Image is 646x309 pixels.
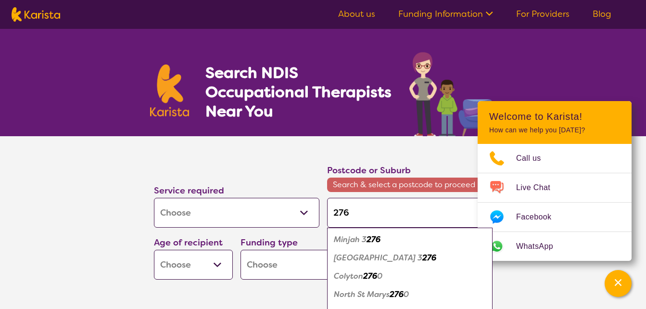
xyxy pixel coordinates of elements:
a: About us [338,8,375,20]
em: 276 [363,271,377,281]
a: Web link opens in a new tab. [478,232,632,261]
label: Funding type [241,237,298,248]
div: Channel Menu [478,101,632,261]
em: 0 [404,289,409,299]
h1: Search NDIS Occupational Therapists Near You [205,63,393,121]
div: Woolsthorpe 3276 [332,249,488,267]
label: Postcode or Suburb [327,165,411,176]
div: North St Marys 2760 [332,285,488,304]
img: occupational-therapy [409,52,496,136]
div: Colyton 2760 [332,267,488,285]
em: 0 [377,271,382,281]
span: Facebook [516,210,563,224]
a: Blog [593,8,611,20]
span: Live Chat [516,180,562,195]
em: [GEOGRAPHIC_DATA] 3 [334,253,422,263]
img: Karista logo [12,7,60,22]
em: 276 [422,253,436,263]
img: Karista logo [150,64,190,116]
em: 276 [367,234,380,245]
a: Funding Information [398,8,493,20]
em: Colyton [334,271,363,281]
em: Minjah 3 [334,234,367,245]
a: For Providers [516,8,570,20]
em: North St Marys [334,289,390,299]
h2: Welcome to Karista! [489,111,620,122]
span: Search & select a postcode to proceed [327,178,493,192]
span: Call us [516,151,553,166]
label: Service required [154,185,224,196]
em: 276 [390,289,404,299]
span: WhatsApp [516,239,565,254]
ul: Choose channel [478,144,632,261]
input: Type [327,198,493,228]
p: How can we help you [DATE]? [489,126,620,134]
div: Minjah 3276 [332,231,488,249]
label: Age of recipient [154,237,223,248]
button: Channel Menu [605,270,632,297]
